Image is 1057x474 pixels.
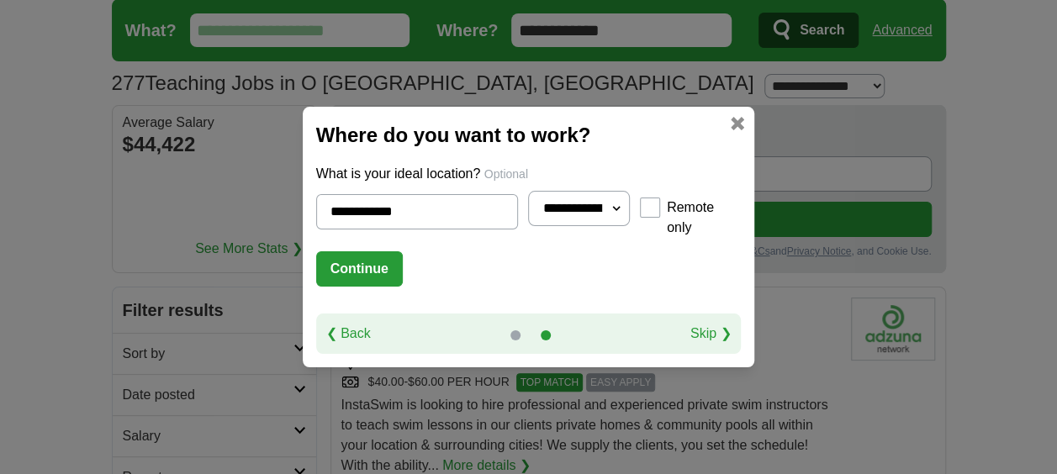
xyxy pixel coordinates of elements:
button: Continue [316,251,403,287]
label: Remote only [667,197,741,238]
span: Optional [484,167,528,181]
p: What is your ideal location? [316,164,742,184]
h2: Where do you want to work? [316,120,742,150]
a: Skip ❯ [690,324,732,344]
a: ❮ Back [326,324,371,344]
